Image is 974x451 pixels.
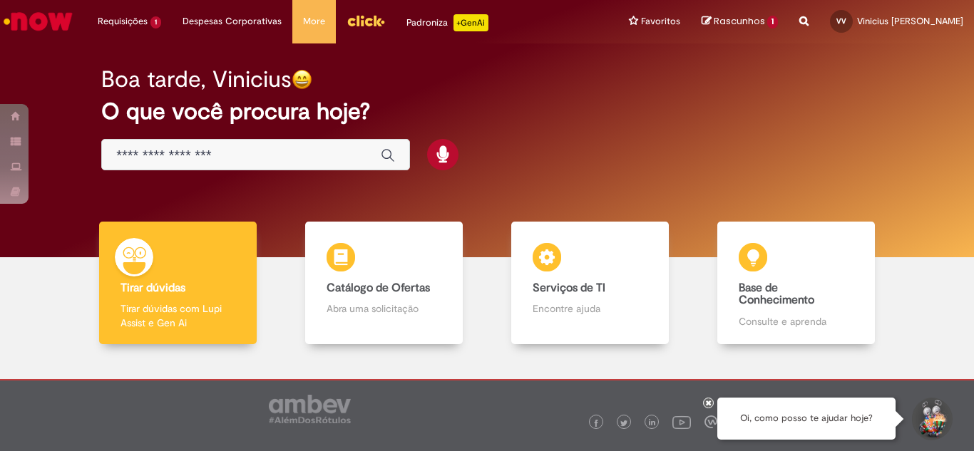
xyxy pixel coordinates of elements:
a: Tirar dúvidas Tirar dúvidas com Lupi Assist e Gen Ai [75,222,281,345]
b: Serviços de TI [533,281,605,295]
img: ServiceNow [1,7,75,36]
p: Abra uma solicitação [327,301,442,316]
span: 1 [150,16,161,28]
b: Catálogo de Ofertas [327,281,430,295]
img: happy-face.png [292,69,312,90]
b: Base de Conhecimento [739,281,814,308]
span: VV [836,16,846,26]
img: logo_footer_workplace.png [704,415,717,428]
img: logo_footer_linkedin.png [649,419,656,427]
span: Rascunhos [714,14,765,28]
a: Catálogo de Ofertas Abra uma solicitação [281,222,487,345]
a: Base de Conhecimento Consulte e aprenda [693,222,899,345]
img: logo_footer_ambev_rotulo_gray.png [269,395,351,423]
p: Tirar dúvidas com Lupi Assist e Gen Ai [121,301,236,330]
a: Serviços de TI Encontre ajuda [487,222,693,345]
img: click_logo_yellow_360x200.png [347,10,385,31]
p: Encontre ajuda [533,301,648,316]
span: Requisições [98,14,148,28]
span: Vinicius [PERSON_NAME] [857,15,963,27]
span: Favoritos [641,14,680,28]
b: Tirar dúvidas [121,281,185,295]
h2: O que você procura hoje? [101,99,873,124]
button: Iniciar Conversa de Suporte [910,398,953,440]
img: logo_footer_youtube.png [672,413,691,431]
img: logo_footer_twitter.png [620,420,627,427]
h2: Boa tarde, Vinicius [101,67,292,92]
span: Despesas Corporativas [183,14,282,28]
p: Consulte e aprenda [739,314,854,328]
p: +GenAi [453,14,488,31]
span: More [303,14,325,28]
a: Rascunhos [702,15,778,28]
span: 1 [767,16,778,28]
img: logo_footer_facebook.png [593,420,600,427]
div: Oi, como posso te ajudar hoje? [717,398,896,440]
div: Padroniza [406,14,488,31]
